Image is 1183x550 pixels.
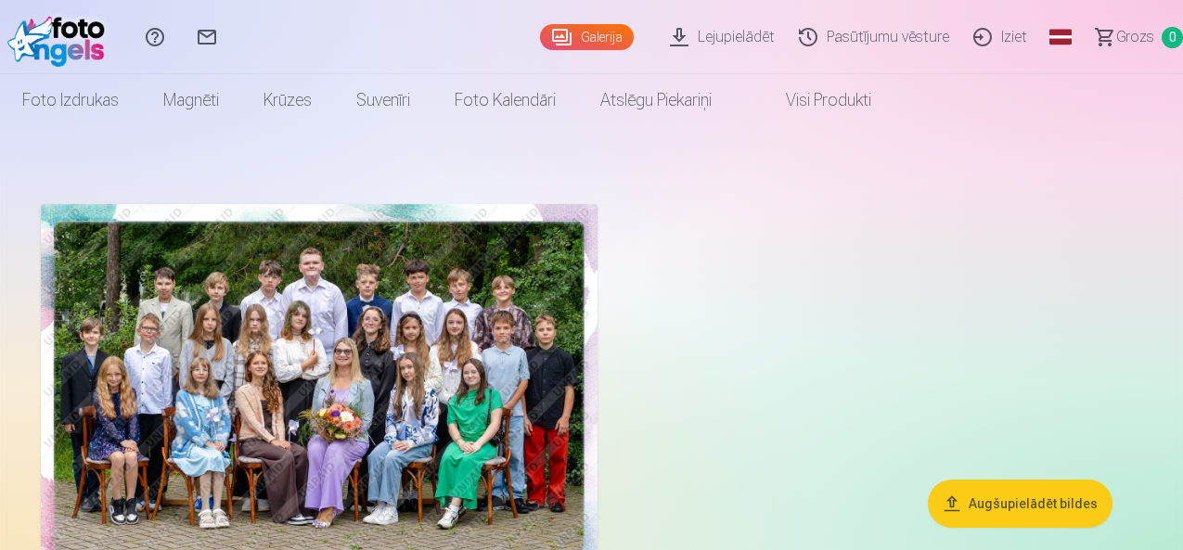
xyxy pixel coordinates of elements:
[432,74,578,126] a: Foto kalendāri
[334,74,432,126] a: Suvenīri
[928,480,1112,528] button: Augšupielādēt bildes
[1162,27,1183,48] span: 0
[7,7,114,67] img: /fa3
[241,74,334,126] a: Krūzes
[734,74,894,126] a: Visi produkti
[1116,26,1154,48] span: Grozs
[141,74,241,126] a: Magnēti
[540,24,634,50] a: Galerija
[578,74,734,126] a: Atslēgu piekariņi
